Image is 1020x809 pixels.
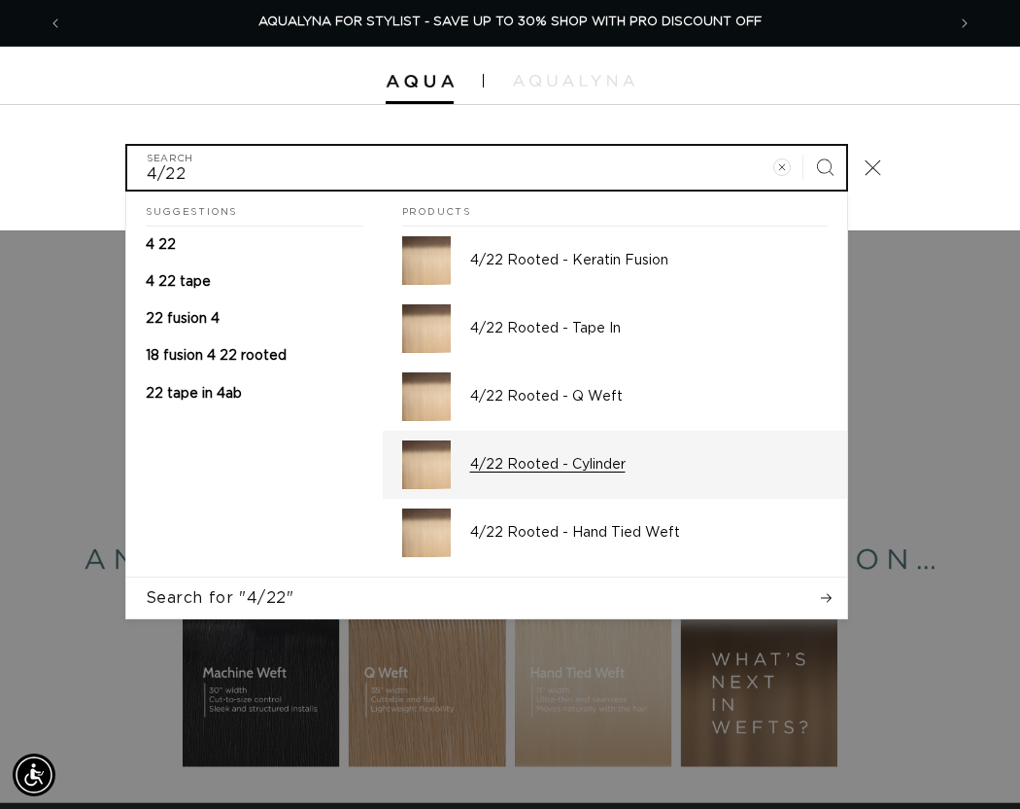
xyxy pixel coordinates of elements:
[383,227,847,295] a: 4/22 Rooted - Keratin Fusion
[258,16,762,28] span: AQUALYNA FOR STYLIST - SAVE UP TO 30% SHOP WITH PRO DISCOUNT OFF
[146,587,294,609] span: Search for "4/22"
[402,440,451,489] img: 4/22 Rooted - Cylinder
[146,273,211,291] p: 4 22 tape
[146,192,363,227] h2: Suggestions
[383,295,847,363] a: 4/22 Rooted - Tape In
[386,75,454,88] img: Aqua Hair Extensions
[126,375,383,412] a: 22 tape in 4ab
[146,387,242,401] span: 22 tape in 4ab
[470,252,828,269] p: 4/22 Rooted - Keratin Fusion
[402,236,451,285] img: 4/22 Rooted - Keratin Fusion
[402,192,828,227] h2: Products
[146,347,287,365] p: 18 fusion 4 22 rooted
[126,300,383,337] a: 22 fusion 4
[146,312,220,326] span: 22 fusion 4
[13,754,55,796] div: Accessibility Menu
[146,349,287,363] span: 18 fusion 4 22 rooted
[852,147,895,190] button: Close
[146,238,176,252] span: 4 22
[513,75,634,87] img: aqualyna.com
[402,304,451,353] img: 4/22 Rooted - Tape In
[126,227,383,264] a: 4 22
[126,264,383,300] a: 4 22 tape
[127,146,846,190] input: Search
[126,337,383,374] a: 18 fusion 4 22 rooted
[383,363,847,431] a: 4/22 Rooted - Q Weft
[470,456,828,474] p: 4/22 Rooted - Cylinder
[470,388,828,405] p: 4/22 Rooted - Q Weft
[146,310,220,328] p: 22 fusion 4
[146,236,176,254] p: 4 22
[34,5,77,42] button: Previous announcement
[146,275,211,289] span: 4 22 tape
[402,509,451,557] img: 4/22 Rooted - Hand Tied Weft
[146,385,242,403] p: 22 tape in 4ab
[402,372,451,421] img: 4/22 Rooted - Q Weft
[943,5,986,42] button: Next announcement
[803,146,846,189] button: Search
[383,499,847,567] a: 4/22 Rooted - Hand Tied Weft
[383,431,847,499] a: 4/22 Rooted - Cylinder
[470,320,828,337] p: 4/22 Rooted - Tape In
[761,146,803,189] button: Clear search term
[470,524,828,542] p: 4/22 Rooted - Hand Tied Weft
